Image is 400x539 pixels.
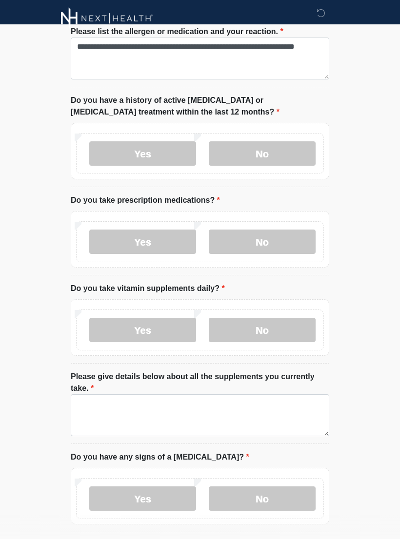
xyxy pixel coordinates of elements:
label: Yes [89,230,196,254]
label: Do you take prescription medications? [71,194,220,206]
img: Next-Health Montecito Logo [61,7,153,29]
label: Do you have any signs of a [MEDICAL_DATA]? [71,451,249,463]
label: Yes [89,141,196,166]
label: No [209,230,316,254]
label: Do you take vitamin supplements daily? [71,283,225,294]
label: No [209,141,316,166]
label: No [209,486,316,511]
label: Please give details below about all the supplements you currently take. [71,371,329,394]
label: No [209,318,316,342]
label: Do you have a history of active [MEDICAL_DATA] or [MEDICAL_DATA] treatment within the last 12 mon... [71,95,329,118]
label: Yes [89,318,196,342]
label: Yes [89,486,196,511]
